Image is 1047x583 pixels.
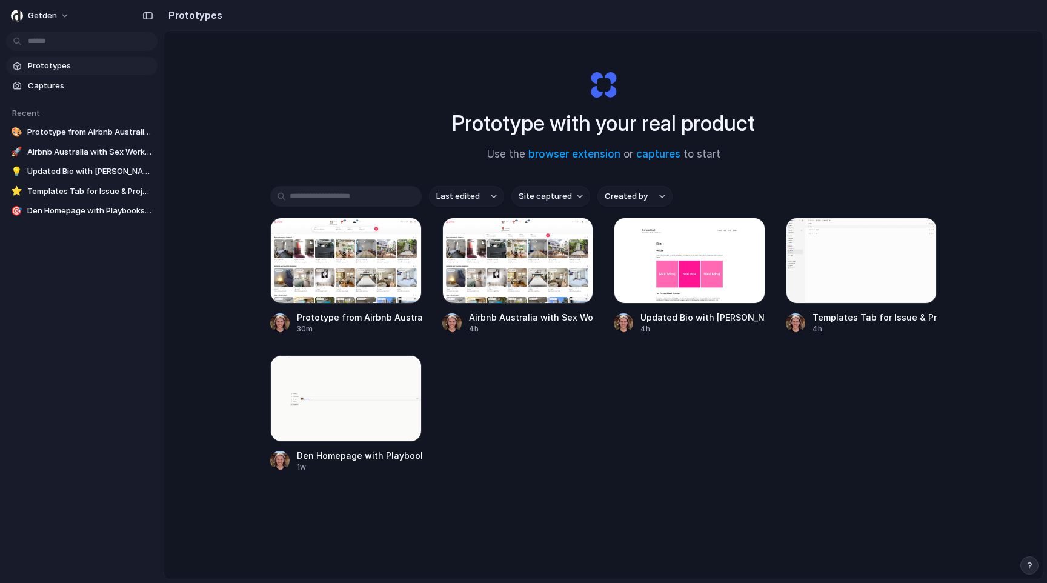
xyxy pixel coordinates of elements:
div: Airbnb Australia with Sex Work Tab [469,311,594,324]
a: 🚀Airbnb Australia with Sex Work Tab [6,143,158,161]
div: Den Homepage with Playbooks Tab [297,449,422,462]
span: getden [28,10,57,22]
button: Site captured [511,186,590,207]
a: ⭐Templates Tab for Issue & Project Layouts [6,182,158,201]
a: Captures [6,77,158,95]
span: Recent [12,108,40,118]
div: 1w [297,462,422,473]
a: Templates Tab for Issue & Project LayoutsTemplates Tab for Issue & Project Layouts4h [786,218,937,335]
a: Updated Bio with Niki Minaj ImagesUpdated Bio with [PERSON_NAME] Images4h [614,218,765,335]
span: Captures [28,80,153,92]
div: 🎯 [11,205,22,217]
span: Created by [605,190,648,202]
span: Airbnb Australia with Sex Work Tab [27,146,153,158]
span: Prototype from Airbnb Australia Homepage [27,126,153,138]
a: Prototype from Airbnb Australia HomepagePrototype from Airbnb Australia Homepage30m [270,218,422,335]
span: Site captured [519,190,572,202]
div: 4h [640,324,765,335]
a: browser extension [528,148,620,160]
div: 4h [469,324,594,335]
div: 💡 [11,165,22,178]
div: 4h [813,324,937,335]
span: Last edited [436,190,480,202]
div: Templates Tab for Issue & Project Layouts [813,311,937,324]
div: 🚀 [11,146,22,158]
a: 🎨Prototype from Airbnb Australia Homepage [6,123,158,141]
a: captures [636,148,680,160]
div: Updated Bio with [PERSON_NAME] Images [640,311,765,324]
button: Created by [597,186,673,207]
span: Updated Bio with [PERSON_NAME] Images [27,165,153,178]
a: Prototypes [6,57,158,75]
span: Use the or to start [487,147,720,162]
div: ⭐ [11,185,22,198]
a: 🎯Den Homepage with Playbooks Tab [6,202,158,220]
a: Den Homepage with Playbooks TabDen Homepage with Playbooks Tab1w [270,355,422,472]
h1: Prototype with your real product [452,107,755,139]
a: 💡Updated Bio with [PERSON_NAME] Images [6,162,158,181]
div: 🎨 [11,126,22,138]
span: Den Homepage with Playbooks Tab [27,205,153,217]
button: Last edited [429,186,504,207]
div: Prototype from Airbnb Australia Homepage [297,311,422,324]
span: Templates Tab for Issue & Project Layouts [27,185,153,198]
h2: Prototypes [164,8,222,22]
button: getden [6,6,76,25]
a: Airbnb Australia with Sex Work TabAirbnb Australia with Sex Work Tab4h [442,218,594,335]
div: 30m [297,324,422,335]
span: Prototypes [28,60,153,72]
